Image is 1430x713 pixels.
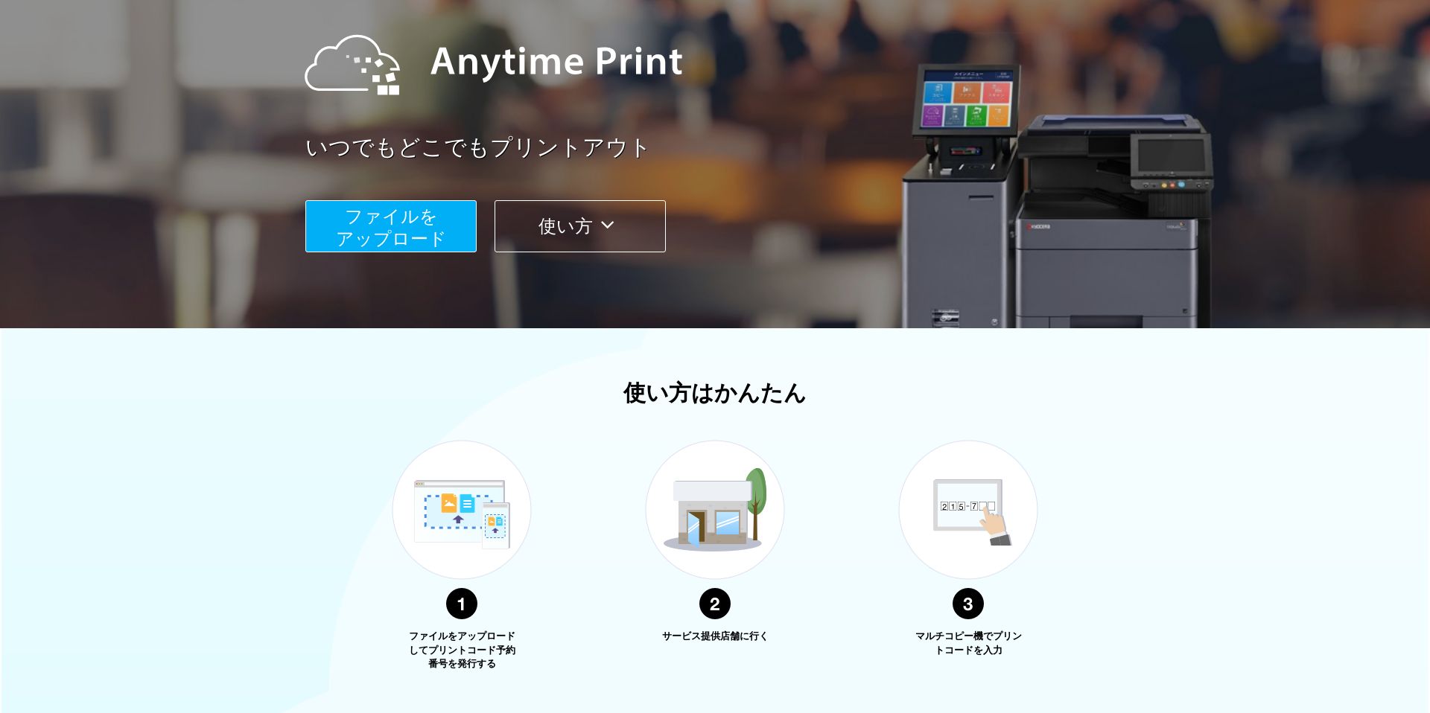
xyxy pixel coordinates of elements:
[495,200,666,252] button: 使い方
[912,630,1024,657] p: マルチコピー機でプリントコードを入力
[305,132,1162,164] a: いつでもどこでもプリントアウト
[659,630,771,644] p: サービス提供店舗に行く
[336,206,447,249] span: ファイルを ​​アップロード
[305,200,477,252] button: ファイルを​​アップロード
[406,630,518,671] p: ファイルをアップロードしてプリントコード予約番号を発行する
